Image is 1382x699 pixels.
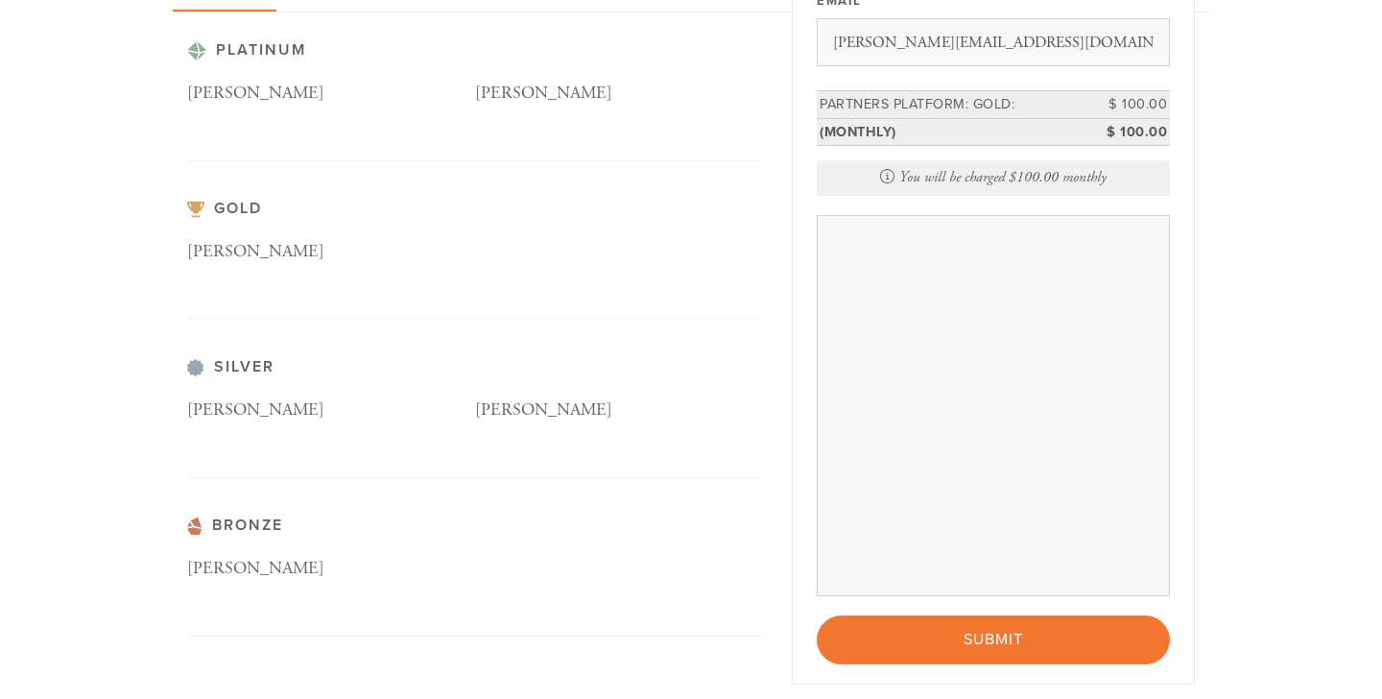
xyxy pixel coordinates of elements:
[475,397,763,424] p: [PERSON_NAME]
[821,223,1165,589] iframe: Secure payment input frame
[187,41,763,60] h3: Platinum
[187,397,475,424] p: [PERSON_NAME]
[187,41,206,60] img: pp-platinum.svg
[187,518,203,535] img: pp-bronze.svg
[187,359,204,376] img: pp-silver.svg
[187,202,204,218] img: pp-gold.svg
[1084,91,1170,119] td: $ 100.00
[817,615,1170,663] input: Submit
[187,555,475,583] p: [PERSON_NAME]
[817,91,1084,119] td: Partners Platform: Gold:
[187,238,475,266] p: [PERSON_NAME]
[187,358,763,376] h3: Silver
[475,80,763,108] p: [PERSON_NAME]
[187,517,763,535] h3: Bronze
[817,118,1084,146] td: (monthly)
[1084,118,1170,146] td: $ 100.00
[187,200,763,218] h3: Gold
[817,160,1170,196] div: You will be charged $100.00 monthly
[187,80,475,108] p: [PERSON_NAME]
